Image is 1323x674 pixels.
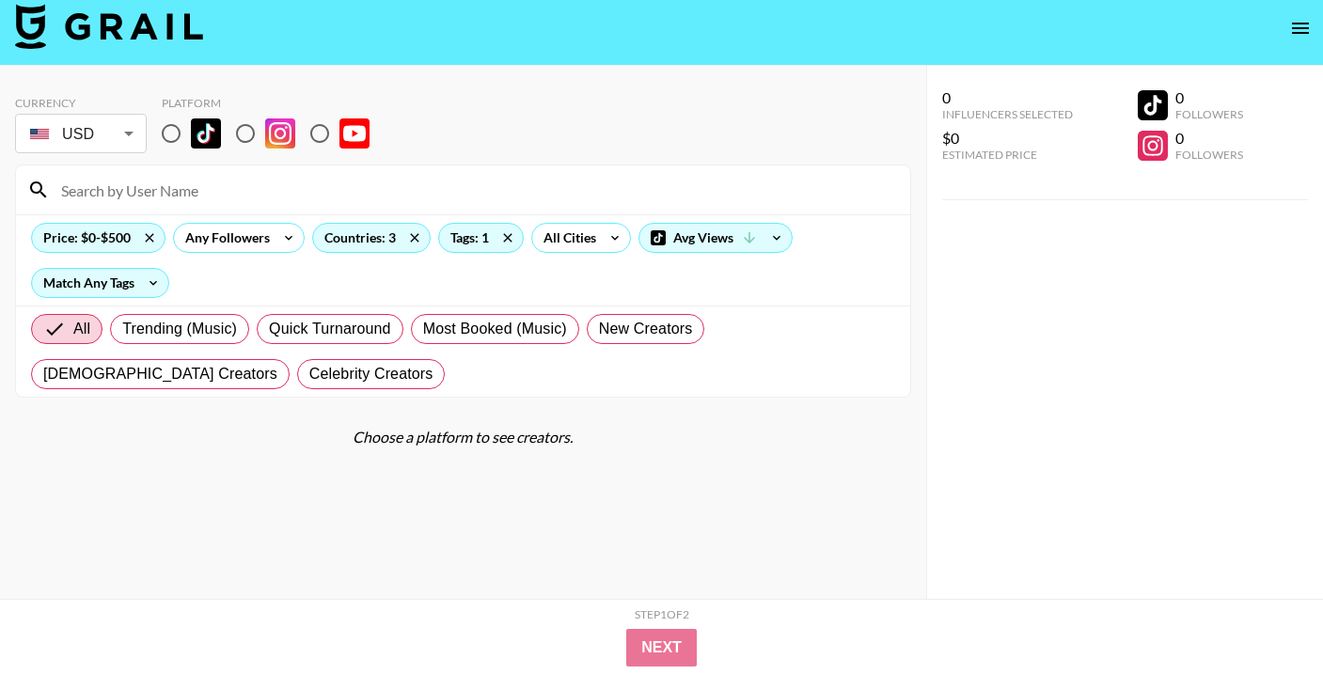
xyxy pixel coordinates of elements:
div: Followers [1175,148,1243,162]
span: Trending (Music) [122,318,237,340]
button: Next [626,629,697,666]
div: $0 [942,129,1073,148]
div: USD [19,118,143,150]
div: Price: $0-$500 [32,224,165,252]
div: Match Any Tags [32,269,168,297]
div: Currency [15,96,147,110]
span: Most Booked (Music) [423,318,567,340]
span: All [73,318,90,340]
div: Tags: 1 [439,224,523,252]
span: [DEMOGRAPHIC_DATA] Creators [43,363,277,385]
div: Step 1 of 2 [635,607,689,621]
span: New Creators [599,318,693,340]
div: Countries: 3 [313,224,430,252]
div: Choose a platform to see creators. [15,428,911,447]
div: Followers [1175,107,1243,121]
div: Influencers Selected [942,107,1073,121]
div: 0 [942,88,1073,107]
img: Instagram [265,118,295,149]
div: Platform [162,96,385,110]
img: YouTube [339,118,370,149]
input: Search by User Name [50,175,899,205]
div: Any Followers [174,224,274,252]
span: Celebrity Creators [309,363,433,385]
div: Estimated Price [942,148,1073,162]
div: 0 [1175,129,1243,148]
img: TikTok [191,118,221,149]
div: 0 [1175,88,1243,107]
img: Grail Talent [15,4,203,49]
div: All Cities [532,224,600,252]
div: Avg Views [639,224,792,252]
span: Quick Turnaround [269,318,391,340]
button: open drawer [1282,9,1319,47]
